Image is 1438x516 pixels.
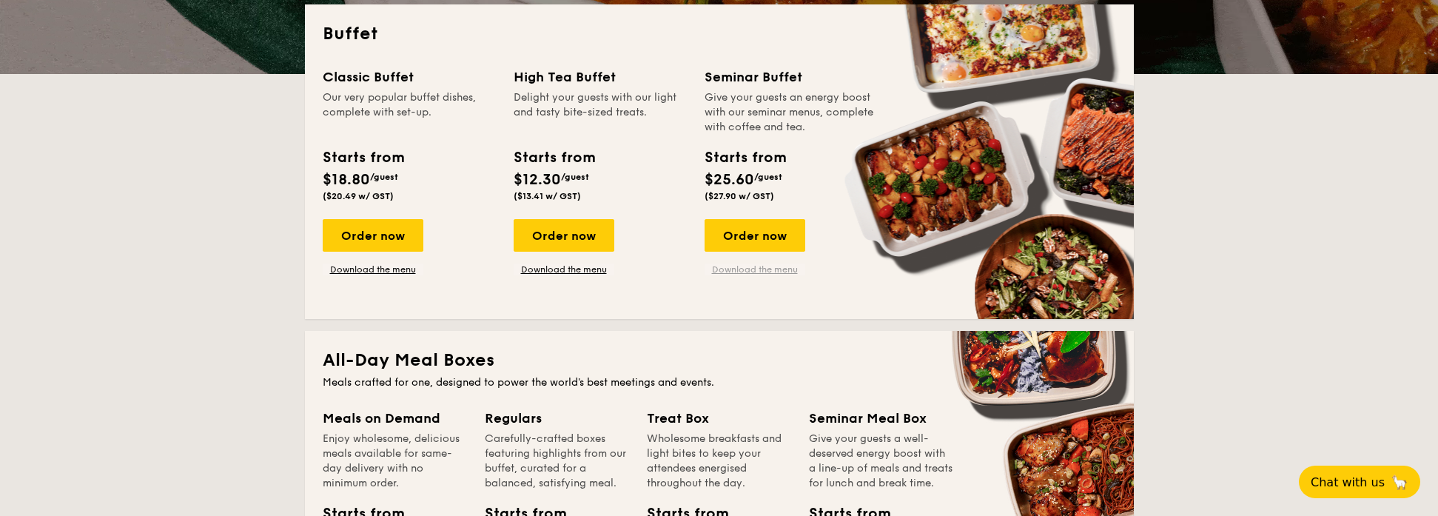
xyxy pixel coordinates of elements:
[647,432,791,491] div: Wholesome breakfasts and light bites to keep your attendees energised throughout the day.
[514,264,614,275] a: Download the menu
[705,171,754,189] span: $25.60
[514,147,594,169] div: Starts from
[514,90,687,135] div: Delight your guests with our light and tasty bite-sized treats.
[323,22,1116,46] h2: Buffet
[323,375,1116,390] div: Meals crafted for one, designed to power the world's best meetings and events.
[561,172,589,182] span: /guest
[370,172,398,182] span: /guest
[323,349,1116,372] h2: All-Day Meal Boxes
[323,67,496,87] div: Classic Buffet
[514,67,687,87] div: High Tea Buffet
[514,171,561,189] span: $12.30
[1299,466,1420,498] button: Chat with us🦙
[647,408,791,429] div: Treat Box
[514,219,614,252] div: Order now
[705,191,774,201] span: ($27.90 w/ GST)
[705,264,805,275] a: Download the menu
[705,219,805,252] div: Order now
[705,147,785,169] div: Starts from
[323,432,467,491] div: Enjoy wholesome, delicious meals available for same-day delivery with no minimum order.
[809,408,953,429] div: Seminar Meal Box
[323,90,496,135] div: Our very popular buffet dishes, complete with set-up.
[809,432,953,491] div: Give your guests a well-deserved energy boost with a line-up of meals and treats for lunch and br...
[1311,475,1385,489] span: Chat with us
[323,191,394,201] span: ($20.49 w/ GST)
[323,408,467,429] div: Meals on Demand
[705,67,878,87] div: Seminar Buffet
[323,219,423,252] div: Order now
[514,191,581,201] span: ($13.41 w/ GST)
[754,172,782,182] span: /guest
[485,432,629,491] div: Carefully-crafted boxes featuring highlights from our buffet, curated for a balanced, satisfying ...
[323,147,403,169] div: Starts from
[485,408,629,429] div: Regulars
[1391,474,1408,491] span: 🦙
[705,90,878,135] div: Give your guests an energy boost with our seminar menus, complete with coffee and tea.
[323,171,370,189] span: $18.80
[323,264,423,275] a: Download the menu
